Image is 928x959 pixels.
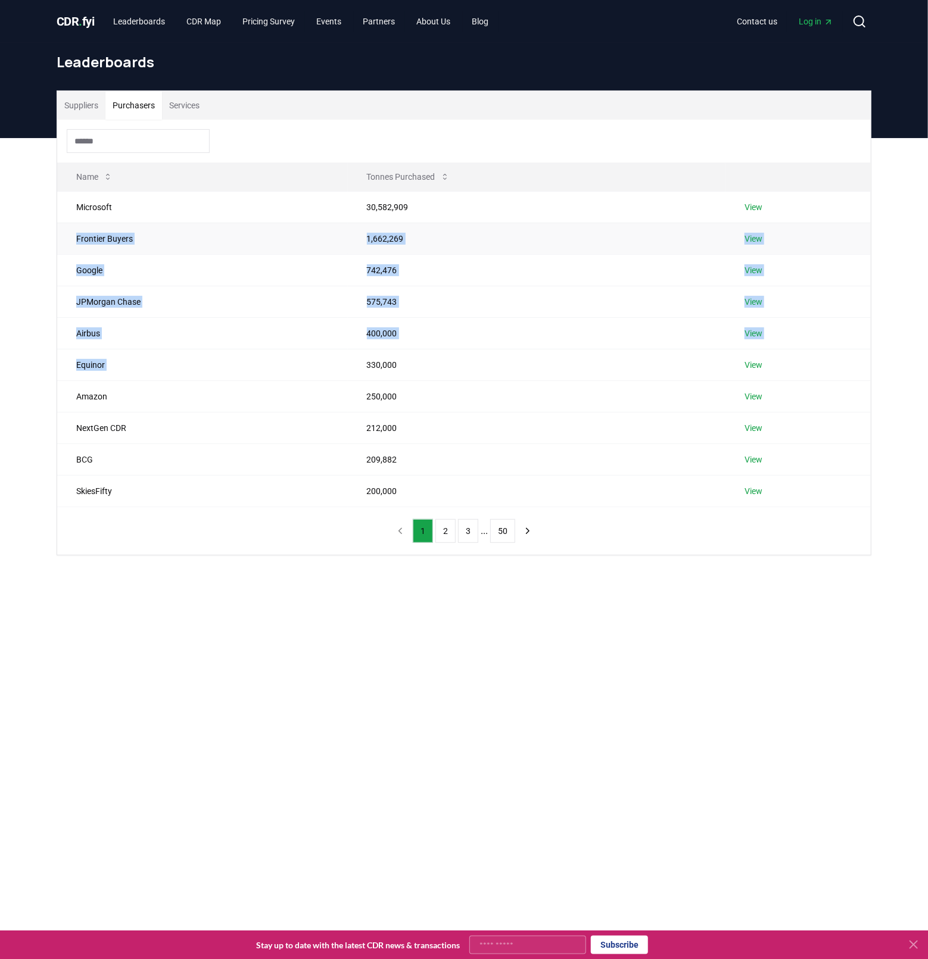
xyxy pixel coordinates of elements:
a: View [745,359,762,371]
button: 3 [458,519,478,543]
a: View [745,296,762,308]
button: Name [67,165,122,189]
a: About Us [407,11,460,32]
a: View [745,422,762,434]
a: View [745,485,762,497]
td: Frontier Buyers [57,223,348,254]
button: 1 [413,519,433,543]
span: . [79,14,83,29]
td: 1,662,269 [348,223,726,254]
li: ... [481,524,488,538]
a: Log in [789,11,843,32]
a: Partners [354,11,405,32]
td: 575,743 [348,286,726,317]
td: Airbus [57,317,348,349]
td: 209,882 [348,443,726,475]
button: 2 [435,519,456,543]
td: 250,000 [348,380,726,412]
a: Blog [463,11,499,32]
a: Pricing Survey [233,11,305,32]
td: 330,000 [348,349,726,380]
td: 742,476 [348,254,726,286]
a: View [745,327,762,339]
a: Leaderboards [104,11,175,32]
td: NextGen CDR [57,412,348,443]
nav: Main [104,11,499,32]
button: Tonnes Purchased [357,165,459,189]
td: 200,000 [348,475,726,507]
td: SkiesFifty [57,475,348,507]
a: View [745,391,762,402]
td: BCG [57,443,348,475]
a: CDR Map [177,11,231,32]
span: CDR fyi [57,14,95,29]
a: View [745,264,762,276]
td: Equinor [57,349,348,380]
td: 212,000 [348,412,726,443]
button: next page [518,519,538,543]
a: View [745,454,762,466]
button: Services [162,91,207,120]
a: View [745,233,762,245]
nav: Main [727,11,843,32]
a: Contact us [727,11,787,32]
td: Microsoft [57,191,348,223]
a: CDR.fyi [57,13,95,30]
button: Suppliers [57,91,105,120]
td: 400,000 [348,317,726,349]
td: Amazon [57,380,348,412]
a: Events [307,11,351,32]
a: View [745,201,762,213]
button: Purchasers [105,91,162,120]
h1: Leaderboards [57,52,871,71]
td: 30,582,909 [348,191,726,223]
span: Log in [799,15,833,27]
td: JPMorgan Chase [57,286,348,317]
button: 50 [490,519,515,543]
td: Google [57,254,348,286]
